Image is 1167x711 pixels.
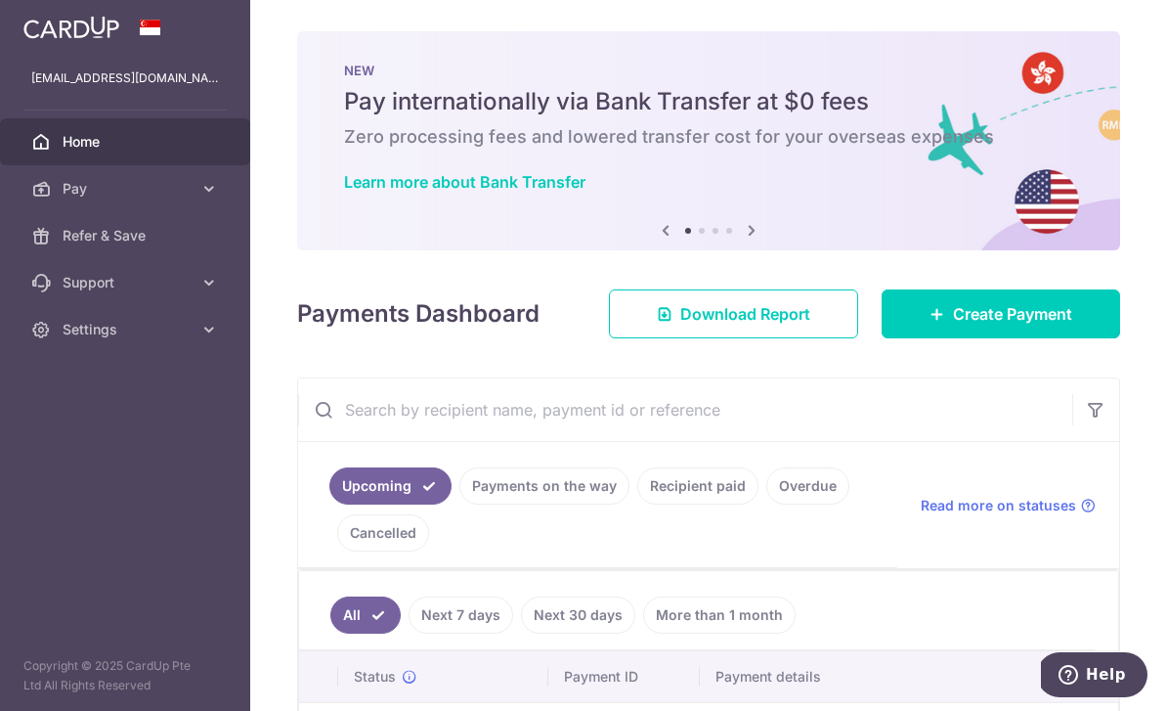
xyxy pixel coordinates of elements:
span: Create Payment [953,302,1072,326]
span: Pay [63,179,192,199]
h6: Zero processing fees and lowered transfer cost for your overseas expenses [344,125,1073,149]
span: Support [63,273,192,292]
a: Next 30 days [521,597,635,634]
span: Status [354,667,396,687]
th: Payment ID [548,651,700,702]
h5: Pay internationally via Bank Transfer at $0 fees [344,86,1073,117]
img: Bank transfer banner [297,31,1120,250]
a: Read more on statuses [921,496,1096,515]
a: Download Report [609,289,858,338]
a: Learn more about Bank Transfer [344,172,585,192]
a: Cancelled [337,514,429,552]
a: Recipient paid [637,467,758,505]
a: More than 1 month [643,597,796,634]
iframe: Opens a widget where you can find more information [1041,652,1147,701]
span: Download Report [680,302,810,326]
span: Home [63,132,192,152]
a: Overdue [766,467,849,505]
span: Settings [63,320,192,339]
input: Search by recipient name, payment id or reference [298,378,1072,441]
a: All [330,597,401,634]
p: NEW [344,63,1073,78]
span: Read more on statuses [921,496,1076,515]
a: Payments on the way [459,467,629,505]
span: Refer & Save [63,226,192,245]
a: Create Payment [882,289,1120,338]
th: Payment details [700,651,1157,702]
p: [EMAIL_ADDRESS][DOMAIN_NAME] [31,68,219,88]
h4: Payments Dashboard [297,296,540,332]
a: Next 7 days [409,597,513,634]
img: CardUp [23,16,119,39]
a: Upcoming [329,467,452,505]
